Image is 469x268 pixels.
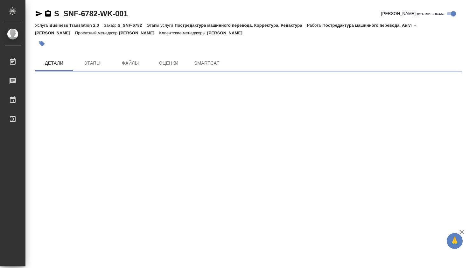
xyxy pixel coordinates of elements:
p: Заказ: [104,23,117,28]
p: [PERSON_NAME] [207,31,247,35]
p: Работа [307,23,323,28]
span: 🙏 [449,234,460,248]
p: Услуга [35,23,49,28]
button: 🙏 [447,233,463,249]
span: Файлы [115,59,146,67]
p: Business Translation 2.0 [49,23,104,28]
a: S_SNF-6782-WK-001 [54,9,128,18]
button: Скопировать ссылку для ЯМессенджера [35,10,43,18]
span: Детали [39,59,69,67]
p: S_SNF-6782 [118,23,147,28]
span: Оценки [153,59,184,67]
span: [PERSON_NAME] детали заказа [381,11,444,17]
p: Клиентские менеджеры [159,31,207,35]
p: Постредактура машинного перевода, Корректура, Редактура [175,23,307,28]
span: SmartCat [192,59,222,67]
span: Этапы [77,59,108,67]
p: Проектный менеджер [75,31,119,35]
p: [PERSON_NAME] [119,31,159,35]
button: Добавить тэг [35,37,49,51]
p: Этапы услуги [147,23,175,28]
button: Скопировать ссылку [44,10,52,18]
